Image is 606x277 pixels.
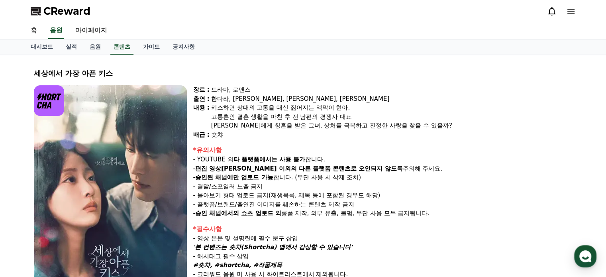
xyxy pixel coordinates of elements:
[193,155,573,164] p: - YOUTUBE 외 합니다.
[193,182,573,191] p: - 결말/스포일러 노출 금지
[48,22,64,39] a: 음원
[233,156,306,163] strong: 타 플랫폼에서는 사용 불가
[195,210,281,217] strong: 승인 채널에서의 쇼츠 업로드 외
[193,94,210,104] div: 출연 :
[211,103,573,112] div: 키스하면 상대의 고통을 대신 짊어지는 액막이 현아.
[2,211,53,231] a: 홈
[211,130,573,139] div: 숏챠
[83,39,107,55] a: 음원
[299,165,403,172] strong: 다른 플랫폼 콘텐츠로 오인되지 않도록
[59,39,83,55] a: 실적
[166,39,201,55] a: 공지사항
[53,211,103,231] a: 대화
[193,191,573,200] p: - 몰아보기 형태 업로드 금지(재생목록, 제목 등에 포함된 경우도 해당)
[25,223,30,229] span: 홈
[193,209,573,218] p: - 롱폼 제작, 외부 유출, 불펌, 무단 사용 모두 금지됩니다.
[31,5,90,18] a: CReward
[193,145,573,155] div: *유의사항
[24,22,43,39] a: 홈
[193,85,210,94] div: 장르 :
[193,173,573,182] p: - 합니다. (무단 사용 시 삭제 조치)
[193,164,573,173] p: - 주의해 주세요.
[110,39,133,55] a: 콘텐츠
[137,39,166,55] a: 가이드
[193,200,573,209] p: - 플랫폼/브랜드/출연진 이미지를 훼손하는 콘텐츠 제작 금지
[123,223,133,229] span: 설정
[211,85,573,94] div: 드라마, 로맨스
[211,94,573,104] div: 한다라, [PERSON_NAME], [PERSON_NAME], [PERSON_NAME]
[69,22,114,39] a: 마이페이지
[195,174,273,181] strong: 승인된 채널에만 업로드 가능
[193,103,210,130] div: 내용 :
[34,68,573,79] div: 세상에서 가장 아픈 키스
[103,211,153,231] a: 설정
[193,252,573,261] p: - 해시태그 필수 삽입
[211,121,573,130] div: [PERSON_NAME]에게 청혼을 받은 그녀, 상처를 극복하고 진정한 사랑을 찾을 수 있을까?
[211,112,573,122] div: 고통뿐인 결혼 생활을 마친 후 전 남편의 경쟁사 대표
[195,165,297,172] strong: 편집 영상[PERSON_NAME] 이외의
[43,5,90,18] span: CReward
[193,234,573,243] p: - 영상 본문 및 설명란에 필수 문구 삽입
[73,223,82,230] span: 대화
[24,39,59,55] a: 대시보드
[193,244,353,251] em: '본 컨텐츠는 숏챠(Shortcha) 앱에서 감상할 수 있습니다'
[193,224,573,234] div: *필수사항
[193,261,282,269] em: #숏챠, #shortcha, #작품제목
[193,130,210,139] div: 배급 :
[34,85,65,116] img: logo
